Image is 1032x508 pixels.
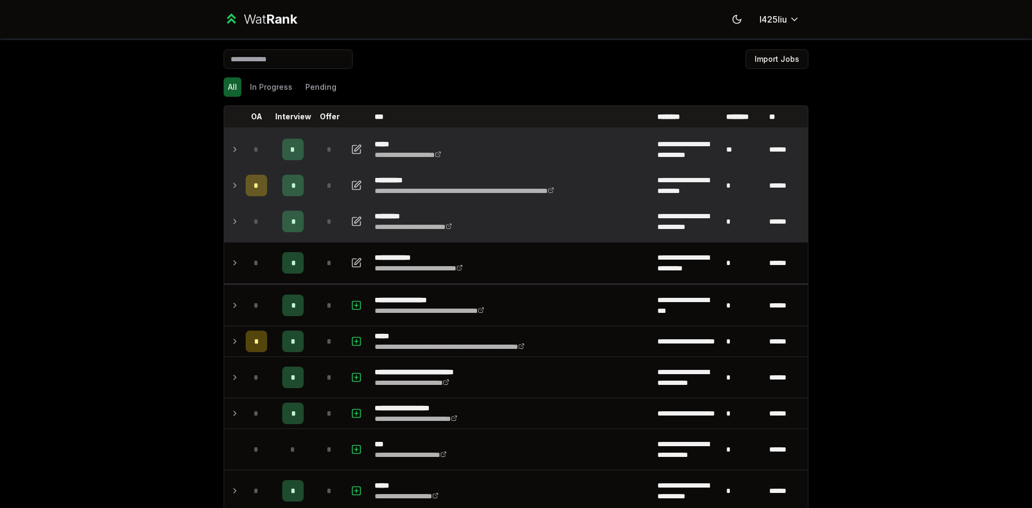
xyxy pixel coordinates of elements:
span: l425liu [759,13,787,26]
a: WatRank [224,11,297,28]
button: Import Jobs [746,49,808,69]
p: OA [251,111,262,122]
div: Wat [243,11,297,28]
button: All [224,77,241,97]
button: In Progress [246,77,297,97]
button: l425liu [751,10,808,29]
p: Offer [320,111,340,122]
button: Pending [301,77,341,97]
span: Rank [266,11,297,27]
p: Interview [275,111,311,122]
